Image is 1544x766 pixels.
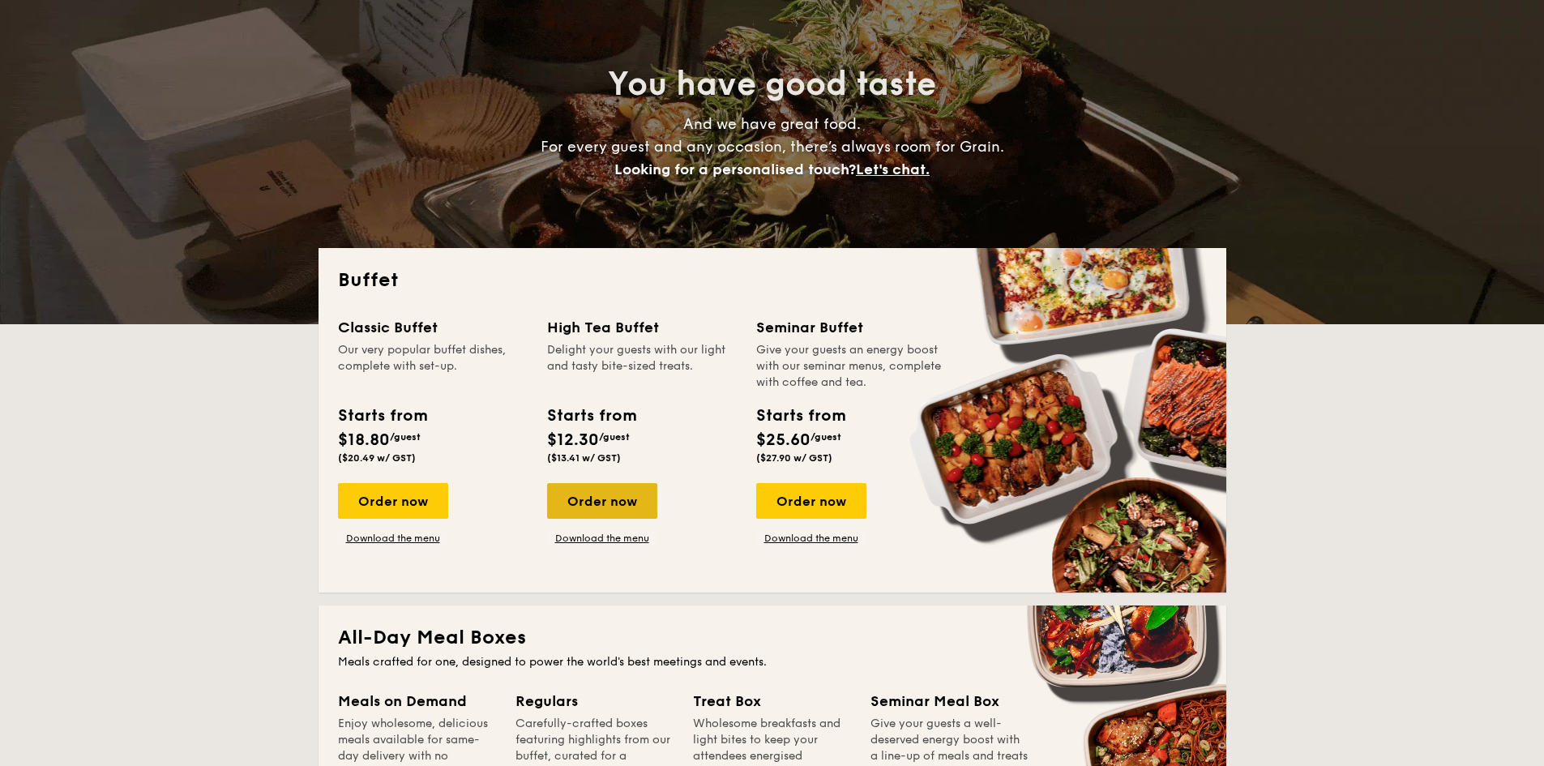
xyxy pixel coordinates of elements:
span: ($27.90 w/ GST) [756,452,832,464]
div: Classic Buffet [338,316,528,339]
span: Looking for a personalised touch? [614,160,856,178]
span: /guest [390,431,421,443]
h2: Buffet [338,267,1207,293]
span: ($20.49 w/ GST) [338,452,416,464]
span: $18.80 [338,430,390,450]
a: Download the menu [338,532,448,545]
div: High Tea Buffet [547,316,737,339]
div: Order now [756,483,866,519]
h2: All-Day Meal Boxes [338,625,1207,651]
span: You have good taste [608,65,936,104]
span: /guest [599,431,630,443]
a: Download the menu [547,532,657,545]
span: ($13.41 w/ GST) [547,452,621,464]
a: Download the menu [756,532,866,545]
span: $25.60 [756,430,810,450]
span: Let's chat. [856,160,930,178]
div: Starts from [756,404,845,428]
div: Delight your guests with our light and tasty bite-sized treats. [547,342,737,391]
span: And we have great food. For every guest and any occasion, there’s always room for Grain. [541,115,1004,178]
div: Our very popular buffet dishes, complete with set-up. [338,342,528,391]
div: Regulars [515,690,674,713]
div: Give your guests an energy boost with our seminar menus, complete with coffee and tea. [756,342,946,391]
div: Seminar Meal Box [870,690,1029,713]
div: Treat Box [693,690,851,713]
div: Starts from [338,404,426,428]
div: Order now [547,483,657,519]
div: Seminar Buffet [756,316,946,339]
span: /guest [810,431,841,443]
div: Meals crafted for one, designed to power the world's best meetings and events. [338,654,1207,670]
span: $12.30 [547,430,599,450]
div: Meals on Demand [338,690,496,713]
div: Starts from [547,404,635,428]
div: Order now [338,483,448,519]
